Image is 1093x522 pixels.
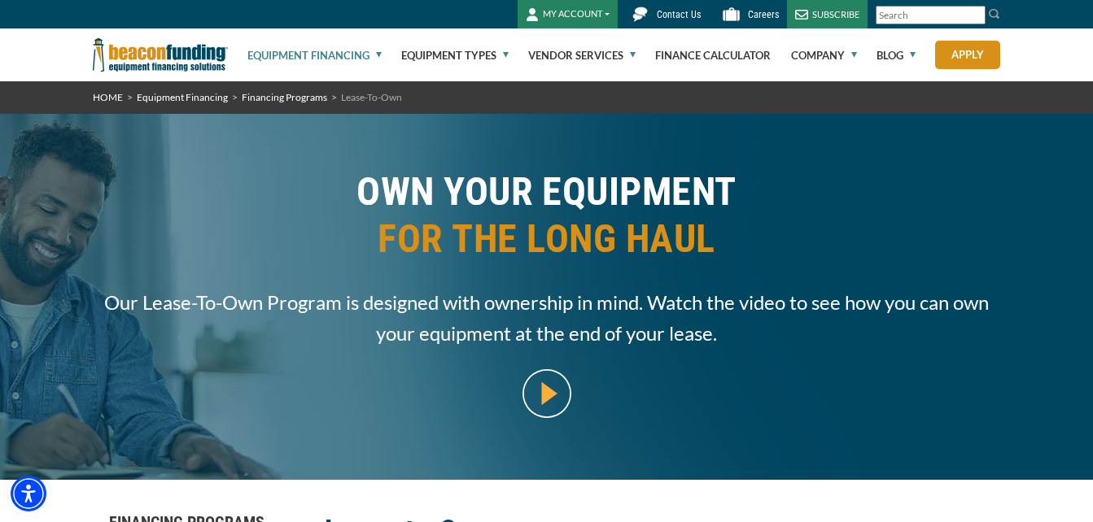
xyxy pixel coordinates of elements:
div: Accessibility Menu [11,476,46,511]
span: Contact Us [657,9,701,20]
a: Equipment Financing [247,29,382,81]
span: Lease-To-Own [341,91,402,103]
a: HOME [93,91,123,103]
a: Blog [877,29,916,81]
img: video modal pop-up play button [522,369,571,418]
a: Apply [935,41,1000,69]
a: Financing Programs [242,91,327,103]
h1: OWN YOUR EQUIPMENT [93,168,1001,275]
span: FOR THE LONG HAUL [93,215,1001,263]
span: Our Lease-To-Own Program is designed with ownership in mind. Watch the video to see how you can o... [93,287,1001,349]
img: Beacon Funding Corporation logo [93,28,228,81]
a: Clear search text [968,9,982,22]
a: Finance Calculator [655,29,771,81]
input: Search [876,6,986,24]
a: Equipment Types [401,29,509,81]
a: Equipment Financing [137,91,228,103]
span: Careers [748,9,779,20]
img: Search [988,7,1001,20]
a: Vendor Services [528,29,636,81]
a: Company [791,29,857,81]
